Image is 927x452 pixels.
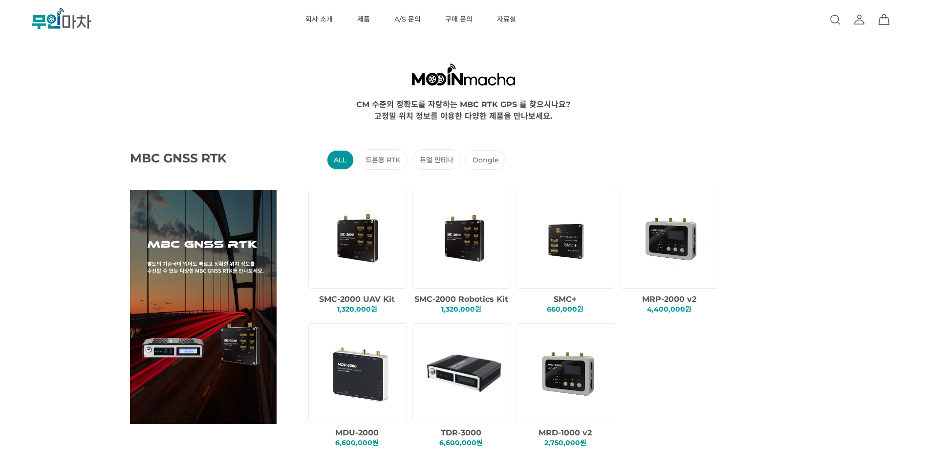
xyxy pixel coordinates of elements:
[539,428,592,437] span: MRD-1000 v2
[335,428,379,437] span: MDU-2000
[465,150,506,170] li: Dongle
[441,305,481,314] span: 1,320,000원
[547,305,583,314] span: 660,000원
[130,151,252,165] span: MBC GNSS RTK
[335,438,379,447] span: 6,600,000원
[318,331,401,414] img: 6483618fc6c74fd86d4df014c1d99106.png
[319,294,395,304] span: SMC-2000 UAV Kit
[544,438,586,447] span: 2,750,000원
[554,294,577,304] span: SMC+
[359,149,408,170] li: 드론용 RTK
[337,305,377,314] span: 1,320,000원
[526,331,609,414] img: 74693795f3d35c287560ef585fd79621.png
[412,149,460,170] li: 듀얼 안테나
[642,294,696,304] span: MRP-2000 v2
[439,438,483,447] span: 6,600,000원
[422,331,505,414] img: 29e1ed50bec2d2c3d08ab21b2fffb945.png
[630,197,713,281] img: 9b9ab8696318a90dfe4e969267b5ed87.png
[414,294,508,304] span: SMC-2000 Robotics Kit
[318,197,401,281] img: 1ee78b6ef8b89e123d6f4d8a617f2cc2.png
[422,197,505,281] img: dd1389de6ba74b56ed1c86d804b0ca77.png
[647,305,691,314] span: 4,400,000원
[327,150,354,170] li: ALL
[441,428,481,437] span: TDR-3000
[130,190,277,424] img: main_GNSS_RTK.png
[526,197,609,281] img: f8268eb516eb82712c4b199d88f6799e.png
[37,98,890,121] div: CM 수준의 정확도를 자랑하는 MBC RTK GPS 를 찾으시나요? 고정밀 위치 정보를 이용한 다양한 제품을 만나보세요.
